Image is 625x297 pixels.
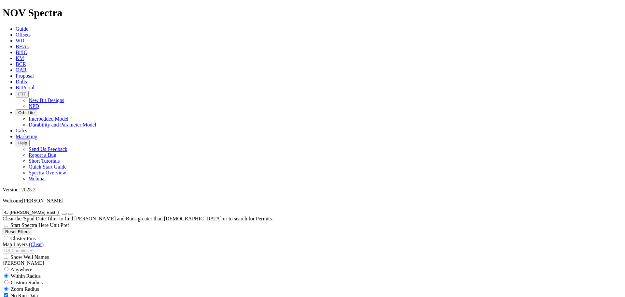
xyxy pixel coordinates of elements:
[16,128,27,133] a: Calcs
[16,61,26,67] a: BCR
[29,97,64,103] a: New Bit Designs
[10,222,49,228] span: Start Spectra Here
[18,141,27,145] span: Help
[18,92,26,97] span: FTT
[11,286,39,292] span: Zoom Radius
[16,73,34,79] a: Proposal
[29,122,96,127] a: Durability and Parameter Model
[22,198,63,203] span: [PERSON_NAME]
[29,170,66,175] a: Spectra Overview
[10,254,49,260] span: Show Well Names
[3,209,60,216] input: Search
[29,158,60,164] a: Short Tutorials
[3,198,622,204] p: Welcome
[4,223,8,227] input: Start Spectra Here
[29,242,44,247] a: (Clear)
[16,91,29,97] button: FTT
[3,7,622,19] h1: NOV Spectra
[3,242,28,247] span: Map Layers
[16,55,24,61] a: KM
[3,260,622,266] div: [PERSON_NAME]
[10,236,36,241] span: Cluster Pins
[3,216,273,221] span: Clear the 'Spud Date' filter to find [PERSON_NAME] and Runs greater than [DEMOGRAPHIC_DATA] or to...
[29,146,67,152] a: Send Us Feedback
[11,273,41,279] span: Within Radius
[16,50,27,55] a: BitIQ
[29,164,66,170] a: Quick Start Guide
[16,79,27,84] a: Dulls
[16,67,27,73] a: OAR
[16,32,31,37] a: Offsets
[11,280,43,285] span: Custom Radius
[18,110,35,115] span: OrbitLite
[16,109,37,116] button: OrbitLite
[3,228,32,235] button: Reset Filters
[16,140,30,146] button: Help
[29,176,46,181] a: Webinar
[16,134,37,139] a: Marketing
[16,38,24,43] a: WD
[16,44,29,49] a: BHAs
[29,152,56,158] a: Report a Bug
[16,26,28,32] a: Guide
[29,116,68,122] a: Interbedded Model
[29,103,39,109] a: NPD
[16,85,35,90] a: BitPortal
[3,187,622,193] div: Version: 2025.2
[10,267,32,272] span: Anywhere
[50,222,69,228] span: Unit Pref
